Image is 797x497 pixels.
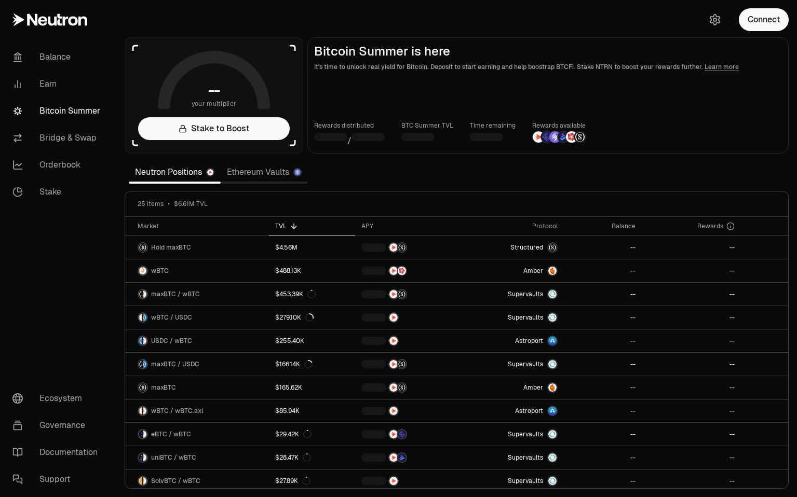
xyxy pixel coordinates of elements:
[139,383,147,392] img: maxBTC Logo
[564,376,641,399] a: --
[125,259,269,282] a: wBTC LogowBTC
[642,423,741,446] a: --
[129,162,221,183] a: Neutron Positions
[143,360,147,368] img: USDC Logo
[4,71,112,98] a: Earn
[151,383,176,392] span: maxBTC
[361,429,457,439] button: NTRNEtherFi Points
[389,407,398,415] img: NTRN
[139,313,142,322] img: wBTC Logo
[4,125,112,151] a: Bridge & Swap
[151,453,196,462] span: uniBTC / wBTC
[523,383,543,392] span: Amber
[361,289,457,299] button: NTRNStructured Points
[139,267,147,275] img: wBTC Logo
[642,376,741,399] a: --
[548,360,557,368] img: Supervaults
[143,337,147,345] img: wBTC Logo
[125,470,269,492] a: SolvBTC LogowBTC LogoSolvBTC / wBTC
[139,290,142,298] img: maxBTC Logo
[549,131,561,143] img: Solv Points
[564,259,641,282] a: --
[269,306,355,329] a: $279.10K
[275,360,313,368] div: $166.14K
[294,169,301,175] img: Ethereum Logo
[139,477,142,485] img: SolvBTC Logo
[151,407,203,415] span: wBTC / wBTC.axl
[389,313,398,322] img: NTRN
[4,466,112,493] a: Support
[515,337,543,345] span: Astroport
[463,376,564,399] a: AmberAmber
[355,329,463,352] a: NTRN
[125,329,269,352] a: USDC LogowBTC LogoUSDC / wBTC
[548,453,557,462] img: Supervaults
[564,399,641,422] a: --
[355,283,463,306] a: NTRNStructured Points
[470,120,516,131] p: Time remaining
[208,82,220,99] h1: --
[269,423,355,446] a: $29.42K
[275,407,300,415] div: $85.94K
[269,446,355,469] a: $28.47K
[151,430,191,438] span: eBTC / wBTC
[570,222,635,230] div: Balance
[275,222,349,230] div: TVL
[361,359,457,369] button: NTRNStructured Points
[398,290,406,298] img: Structured Points
[574,131,586,143] img: Structured Points
[355,446,463,469] a: NTRNBedrock Diamonds
[642,399,741,422] a: --
[151,267,169,275] span: wBTC
[642,353,741,376] a: --
[151,290,200,298] span: maxBTC / wBTC
[355,470,463,492] a: NTRN
[151,360,199,368] span: maxBTC / USDC
[361,242,457,253] button: NTRNStructured Points
[564,353,641,376] a: --
[398,243,406,252] img: Structured Points
[275,290,316,298] div: $453.39K
[548,267,557,275] img: Amber
[4,385,112,412] a: Ecosystem
[558,131,569,143] img: Bedrock Diamonds
[361,336,457,346] button: NTRN
[389,477,398,485] img: NTRN
[139,337,142,345] img: USDC Logo
[125,283,269,306] a: maxBTC LogowBTC LogomaxBTC / wBTC
[532,120,586,131] p: Rewards available
[642,470,741,492] a: --
[174,200,208,208] span: $6.61M TVL
[355,376,463,399] a: NTRNStructured Points
[4,44,112,71] a: Balance
[4,151,112,178] a: Orderbook
[361,266,457,276] button: NTRNMars Fragments
[463,329,564,352] a: Astroport
[523,267,543,275] span: Amber
[389,453,398,462] img: NTRN
[4,439,112,466] a: Documentation
[275,453,311,462] div: $28.47K
[401,120,453,131] p: BTC Summer TVL
[398,267,406,275] img: Mars Fragments
[510,243,543,252] span: Structured
[398,430,406,438] img: EtherFi Points
[275,267,301,275] div: $488.13K
[533,131,544,143] img: NTRN
[361,406,457,416] button: NTRN
[314,62,782,72] p: It's time to unlock real yield for Bitcoin. Deposit to start earning and help boostrap BTCFi. Sta...
[355,306,463,329] a: NTRN
[508,477,543,485] span: Supervaults
[275,337,304,345] div: $255.40K
[508,290,543,298] span: Supervaults
[275,430,312,438] div: $29.42K
[139,453,142,462] img: uniBTC Logo
[564,283,641,306] a: --
[139,430,142,438] img: eBTC Logo
[548,313,557,322] img: Supervaults
[398,360,406,368] img: Structured Points
[151,477,200,485] span: SolvBTC / wBTC
[275,243,298,252] div: $4.56M
[314,44,782,59] h2: Bitcoin Summer is here
[139,407,142,415] img: wBTC Logo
